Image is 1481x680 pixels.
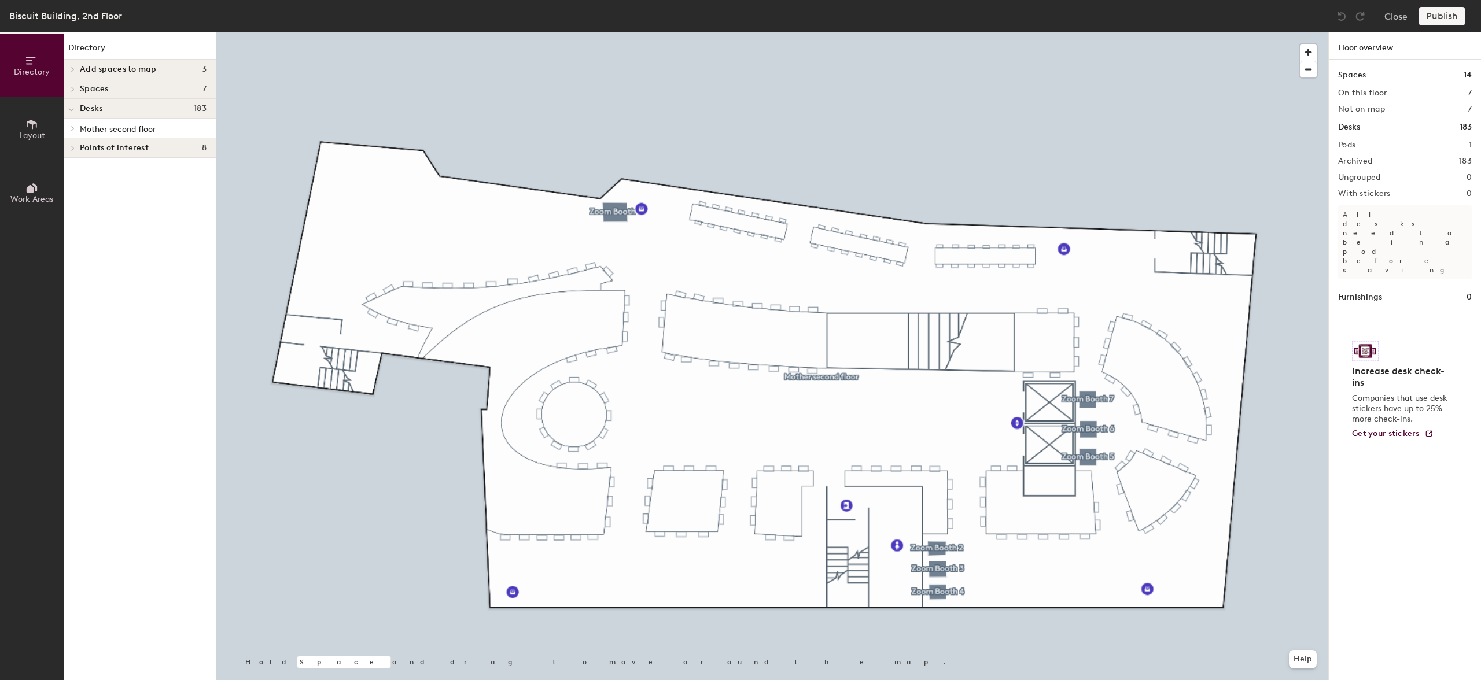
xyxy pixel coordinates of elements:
[14,67,50,77] span: Directory
[10,194,53,204] span: Work Areas
[64,42,216,60] h1: Directory
[1467,173,1472,182] h2: 0
[1329,32,1481,60] h1: Floor overview
[1468,88,1472,98] h2: 7
[1338,141,1355,150] h2: Pods
[1459,157,1472,166] h2: 183
[1352,429,1434,439] a: Get your stickers
[1338,189,1391,198] h2: With stickers
[1352,393,1451,424] p: Companies that use desk stickers have up to 25% more check-ins.
[194,104,207,113] span: 183
[1384,7,1408,25] button: Close
[1468,105,1472,114] h2: 7
[1352,341,1379,361] img: Sticker logo
[1338,105,1385,114] h2: Not on map
[1469,141,1472,150] h2: 1
[202,143,207,153] span: 8
[19,131,45,141] span: Layout
[9,9,122,23] div: Biscuit Building, 2nd Floor
[1338,291,1382,304] h1: Furnishings
[202,65,207,74] span: 3
[1338,69,1366,82] h1: Spaces
[1289,650,1317,668] button: Help
[80,143,149,153] span: Points of interest
[1338,173,1381,182] h2: Ungrouped
[80,104,102,113] span: Desks
[80,124,156,134] span: Mother second floor
[1467,291,1472,304] h1: 0
[1352,365,1451,389] h4: Increase desk check-ins
[1354,10,1366,22] img: Redo
[1338,157,1372,166] h2: Archived
[1467,189,1472,198] h2: 0
[1352,428,1420,438] span: Get your stickers
[1338,121,1360,134] h1: Desks
[1464,69,1472,82] h1: 14
[1460,121,1472,134] h1: 183
[1338,88,1387,98] h2: On this floor
[1338,205,1472,279] p: All desks need to be in a pod before saving
[80,65,157,74] span: Add spaces to map
[202,84,207,94] span: 7
[1336,10,1347,22] img: Undo
[80,84,109,94] span: Spaces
